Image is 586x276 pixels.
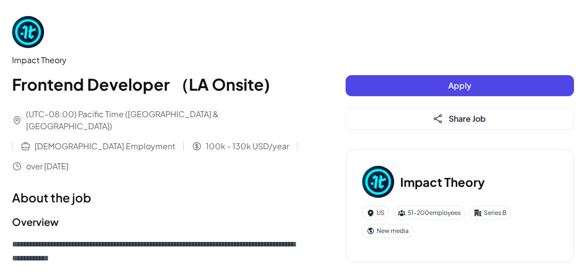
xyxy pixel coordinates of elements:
span: [DEMOGRAPHIC_DATA] Employment [35,140,175,152]
div: 51-200 employees [393,206,465,220]
span: Apply [448,80,471,91]
img: Im [362,166,394,198]
h3: Impact Theory [400,173,485,191]
img: Im [12,16,44,48]
div: US [362,206,389,220]
span: Share Job [449,113,486,124]
div: Series B [469,206,511,220]
span: (UTC-08:00) Pacific Time ([GEOGRAPHIC_DATA] & [GEOGRAPHIC_DATA]) [26,108,306,132]
h1: About the job [12,188,306,206]
span: 100k - 130k USD/year [206,140,289,152]
h2: Overview [12,214,306,229]
h1: Frontend Developer （LA Onsite) [12,72,306,96]
span: over [DATE] [26,160,69,172]
button: Share Job [346,108,574,129]
div: Impact Theory [12,54,306,66]
button: Apply [346,75,574,96]
div: New media [362,224,413,238]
